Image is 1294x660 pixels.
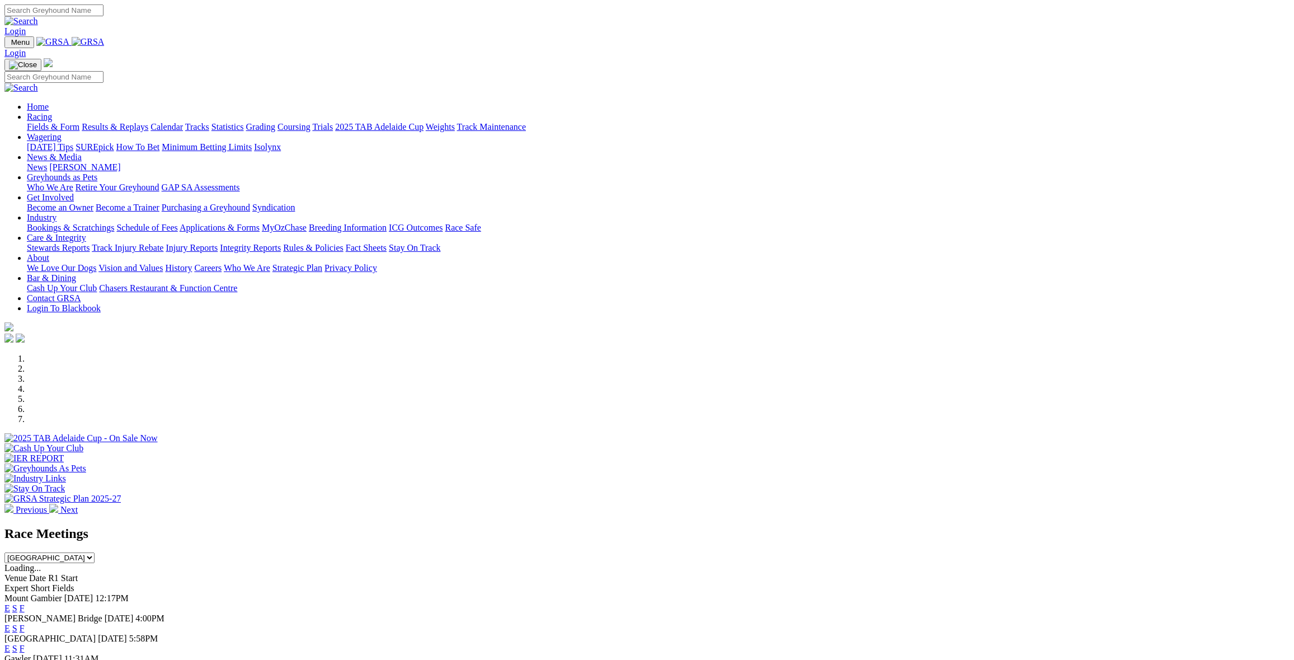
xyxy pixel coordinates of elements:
[252,203,295,212] a: Syndication
[4,593,62,603] span: Mount Gambier
[4,644,10,653] a: E
[16,505,47,514] span: Previous
[27,162,47,172] a: News
[4,614,102,623] span: [PERSON_NAME] Bridge
[64,593,93,603] span: [DATE]
[20,624,25,633] a: F
[92,243,163,252] a: Track Injury Rebate
[12,624,17,633] a: S
[312,122,333,132] a: Trials
[4,583,29,593] span: Expert
[76,142,114,152] a: SUREpick
[99,283,237,293] a: Chasers Restaurant & Function Centre
[283,243,344,252] a: Rules & Policies
[12,644,17,653] a: S
[27,182,73,192] a: Who We Are
[11,38,30,46] span: Menu
[27,122,1290,132] div: Racing
[9,60,37,69] img: Close
[4,494,121,504] img: GRSA Strategic Plan 2025-27
[324,263,377,273] a: Privacy Policy
[27,253,49,263] a: About
[27,263,1290,273] div: About
[4,322,13,331] img: logo-grsa-white.png
[426,122,455,132] a: Weights
[27,122,79,132] a: Fields & Form
[211,122,244,132] a: Statistics
[27,203,93,212] a: Become an Owner
[129,634,158,643] span: 5:58PM
[346,243,387,252] a: Fact Sheets
[27,172,97,182] a: Greyhounds as Pets
[27,293,81,303] a: Contact GRSA
[31,583,50,593] span: Short
[4,505,49,514] a: Previous
[272,263,322,273] a: Strategic Plan
[27,283,1290,293] div: Bar & Dining
[4,484,65,494] img: Stay On Track
[309,223,387,232] a: Breeding Information
[150,122,183,132] a: Calendar
[4,4,103,16] input: Search
[4,71,103,83] input: Search
[20,603,25,613] a: F
[4,634,96,643] span: [GEOGRAPHIC_DATA]
[27,112,52,121] a: Racing
[162,182,240,192] a: GAP SA Assessments
[389,223,443,232] a: ICG Outcomes
[29,573,46,583] span: Date
[27,223,1290,233] div: Industry
[27,273,76,283] a: Bar & Dining
[4,26,26,36] a: Login
[220,243,281,252] a: Integrity Reports
[27,102,49,111] a: Home
[82,122,148,132] a: Results & Replays
[185,122,209,132] a: Tracks
[4,526,1290,541] h2: Race Meetings
[27,303,101,313] a: Login To Blackbook
[27,213,57,222] a: Industry
[4,563,41,573] span: Loading...
[4,83,38,93] img: Search
[116,223,177,232] a: Schedule of Fees
[49,162,120,172] a: [PERSON_NAME]
[48,573,78,583] span: R1 Start
[27,132,62,142] a: Wagering
[254,142,281,152] a: Isolynx
[96,203,159,212] a: Become a Trainer
[246,122,275,132] a: Grading
[457,122,526,132] a: Track Maintenance
[12,603,17,613] a: S
[445,223,481,232] a: Race Safe
[4,48,26,58] a: Login
[27,142,73,152] a: [DATE] Tips
[4,16,38,26] img: Search
[116,142,160,152] a: How To Bet
[27,193,74,202] a: Get Involved
[4,624,10,633] a: E
[4,36,34,48] button: Toggle navigation
[389,243,440,252] a: Stay On Track
[52,583,74,593] span: Fields
[27,223,114,232] a: Bookings & Scratchings
[20,644,25,653] a: F
[49,505,78,514] a: Next
[27,162,1290,172] div: News & Media
[27,182,1290,193] div: Greyhounds as Pets
[95,593,129,603] span: 12:17PM
[27,142,1290,152] div: Wagering
[27,243,1290,253] div: Care & Integrity
[44,58,53,67] img: logo-grsa-white.png
[4,474,66,484] img: Industry Links
[135,614,164,623] span: 4:00PM
[27,203,1290,213] div: Get Involved
[335,122,424,132] a: 2025 TAB Adelaide Cup
[27,233,86,242] a: Care & Integrity
[105,614,134,623] span: [DATE]
[27,152,82,162] a: News & Media
[98,263,163,273] a: Vision and Values
[4,603,10,613] a: E
[277,122,310,132] a: Coursing
[162,203,250,212] a: Purchasing a Greyhound
[224,263,270,273] a: Who We Are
